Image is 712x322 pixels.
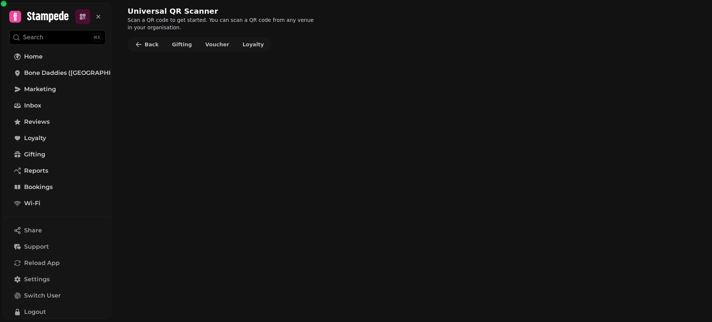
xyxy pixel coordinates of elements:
[9,30,106,45] button: Search⌘K
[9,288,106,303] button: Switch User
[9,223,106,238] button: Share
[9,82,106,97] a: Marketing
[128,6,270,16] h2: Universal QR Scanner
[9,66,106,80] a: Bone Daddies ([GEOGRAPHIC_DATA])
[145,42,159,47] span: Back
[24,242,49,251] span: Support
[172,42,192,47] span: Gifting
[24,85,56,94] span: Marketing
[24,183,53,192] span: Bookings
[24,117,50,126] span: Reviews
[166,39,198,50] button: Gifting
[9,196,106,211] a: Wi-Fi
[9,131,106,146] a: Loyalty
[24,52,43,61] span: Home
[24,69,139,77] span: Bone Daddies ([GEOGRAPHIC_DATA])
[9,147,106,162] a: Gifting
[200,39,235,50] button: Voucher
[9,180,106,195] a: Bookings
[24,101,41,110] span: Inbox
[205,42,229,47] span: Voucher
[24,259,60,268] span: Reload App
[9,114,106,129] a: Reviews
[9,305,106,319] button: Logout
[24,291,61,300] span: Switch User
[24,166,48,175] span: Reports
[24,134,46,143] span: Loyalty
[128,16,317,31] p: Scan a QR code to get started. You can scan a QR code from any venue in your organisation.
[24,150,45,159] span: Gifting
[24,308,46,316] span: Logout
[243,42,264,47] span: Loyalty
[9,163,106,178] a: Reports
[237,39,270,50] button: Loyalty
[24,275,50,284] span: Settings
[129,39,165,50] button: Back
[9,98,106,113] a: Inbox
[24,226,42,235] span: Share
[9,272,106,287] a: Settings
[9,239,106,254] button: Support
[9,49,106,64] a: Home
[24,199,40,208] span: Wi-Fi
[91,33,102,42] div: ⌘K
[9,256,106,270] button: Reload App
[23,33,43,42] p: Search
